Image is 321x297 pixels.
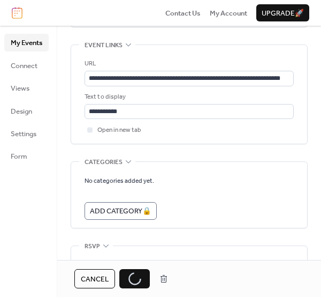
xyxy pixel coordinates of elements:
span: Upgrade 🚀 [262,8,304,19]
a: Connect [4,57,49,74]
span: Event links [85,40,123,51]
span: Design [11,106,32,117]
span: RSVP [85,241,100,251]
span: Cancel [81,274,109,285]
button: Upgrade🚀 [256,4,309,21]
div: URL [85,58,292,69]
span: Connect [11,61,37,71]
button: Cancel [74,269,115,288]
a: Contact Us [165,8,201,18]
span: Form [11,151,27,162]
a: Settings [4,125,49,142]
span: My Events [11,38,42,48]
span: Views [11,83,29,94]
a: Form [4,147,49,165]
a: Design [4,102,49,120]
span: Contact Us [165,8,201,19]
div: Text to display [85,92,292,102]
span: Categories [85,157,123,168]
span: Settings [11,129,36,139]
span: No categories added yet. [85,176,154,187]
a: My Account [210,8,247,18]
a: My Events [4,34,49,51]
span: My Account [210,8,247,19]
img: logo [12,7,22,19]
span: Open in new tab [97,125,141,136]
a: Views [4,79,49,96]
